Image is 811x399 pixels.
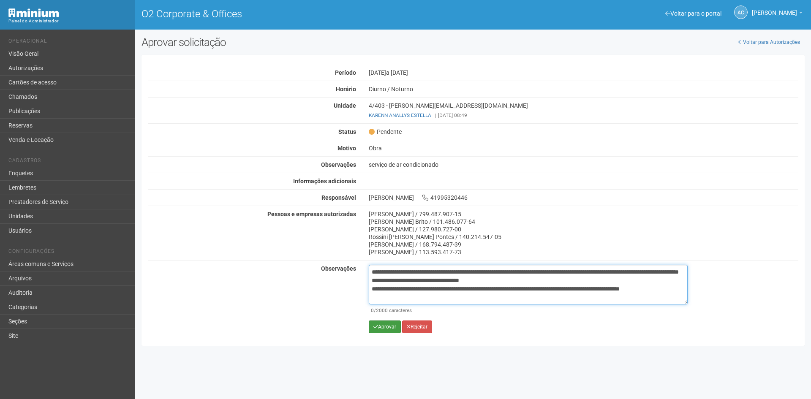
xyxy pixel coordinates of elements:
div: Painel do Administrador [8,17,129,25]
li: Configurações [8,248,129,257]
strong: Observações [321,265,356,272]
a: KARENN ANALLYS ESTELLA [369,112,431,118]
li: Cadastros [8,157,129,166]
strong: Status [338,128,356,135]
div: Diurno / Noturno [362,85,805,93]
a: AC [734,5,748,19]
span: Pendente [369,128,402,136]
div: [PERSON_NAME] / 127.980.727-00 [369,225,798,233]
strong: Motivo [337,145,356,152]
div: [DATE] 08:49 [369,111,798,119]
div: [DATE] [362,69,805,76]
strong: Observações [321,161,356,168]
div: [PERSON_NAME] / 113.593.417-73 [369,248,798,256]
div: /2000 caracteres [371,307,686,314]
span: Ana Carla de Carvalho Silva [752,1,797,16]
img: Minium [8,8,59,17]
div: Rossini [PERSON_NAME] Pontes / 140.214.547-05 [369,233,798,241]
div: [PERSON_NAME] Brito / 101.486.077-64 [369,218,798,225]
h1: O2 Corporate & Offices [142,8,467,19]
a: Voltar para Autorizações [734,36,805,49]
span: a [DATE] [386,69,408,76]
strong: Informações adicionais [293,178,356,185]
span: 0 [371,307,374,313]
strong: Horário [336,86,356,92]
div: Obra [362,144,805,152]
div: [PERSON_NAME] / 168.794.487-39 [369,241,798,248]
div: serviço de ar condicionado [362,161,805,168]
h2: Aprovar solicitação [142,36,467,49]
a: [PERSON_NAME] [752,11,803,17]
strong: Unidade [334,102,356,109]
strong: Pessoas e empresas autorizadas [267,211,356,217]
button: Aprovar [369,320,401,333]
button: Rejeitar [402,320,432,333]
a: Voltar para o portal [665,10,721,17]
div: [PERSON_NAME] 41995320446 [362,194,805,201]
strong: Responsável [321,194,356,201]
strong: Período [335,69,356,76]
span: | [435,112,436,118]
div: [PERSON_NAME] / 799.487.907-15 [369,210,798,218]
li: Operacional [8,38,129,47]
div: 4/403 - [PERSON_NAME][EMAIL_ADDRESS][DOMAIN_NAME] [362,102,805,119]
